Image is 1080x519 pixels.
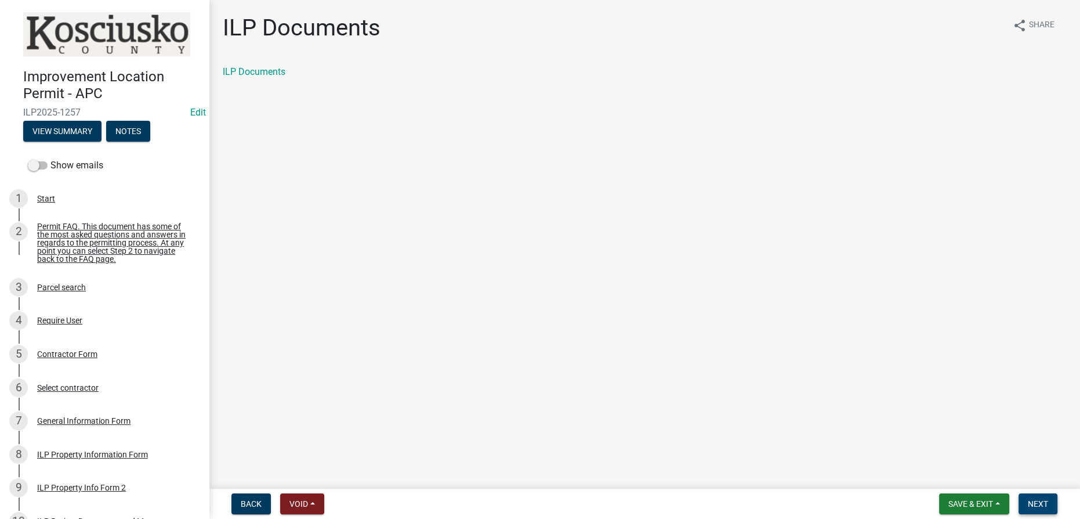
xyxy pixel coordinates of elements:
wm-modal-confirm: Summary [23,127,102,136]
button: Next [1019,493,1057,514]
span: Share [1029,19,1054,33]
div: 8 [9,445,28,464]
div: Start [37,194,55,203]
div: ILP Property Info Form 2 [37,484,126,492]
button: shareShare [1003,14,1064,37]
h4: Improvement Location Permit - APC [23,69,200,102]
button: Back [231,493,271,514]
h1: ILP Documents [223,14,380,42]
a: ILP Documents [223,66,285,77]
div: Contractor Form [37,350,97,358]
div: Parcel search [37,283,86,291]
wm-modal-confirm: Edit Application Number [190,107,206,118]
div: 1 [9,189,28,208]
span: Void [289,499,308,509]
div: 3 [9,278,28,297]
a: Edit [190,107,206,118]
div: 6 [9,379,28,397]
img: Kosciusko County, Indiana [23,12,190,56]
wm-modal-confirm: Notes [106,127,150,136]
div: 7 [9,412,28,430]
div: General Information Form [37,417,131,425]
span: Next [1028,499,1048,509]
i: share [1013,19,1027,33]
label: Show emails [28,158,103,172]
span: ILP2025-1257 [23,107,186,118]
div: Select contractor [37,384,99,392]
button: Notes [106,121,150,142]
div: Permit FAQ. This document has some of the most asked questions and answers in regards to the perm... [37,222,190,263]
span: Save & Exit [948,499,993,509]
button: View Summary [23,121,102,142]
div: 2 [9,222,28,241]
div: 5 [9,345,28,363]
div: 4 [9,311,28,330]
button: Save & Exit [939,493,1009,514]
div: 9 [9,478,28,497]
button: Void [280,493,324,514]
div: ILP Property Information Form [37,450,148,459]
span: Back [241,499,262,509]
div: Require User [37,316,82,325]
